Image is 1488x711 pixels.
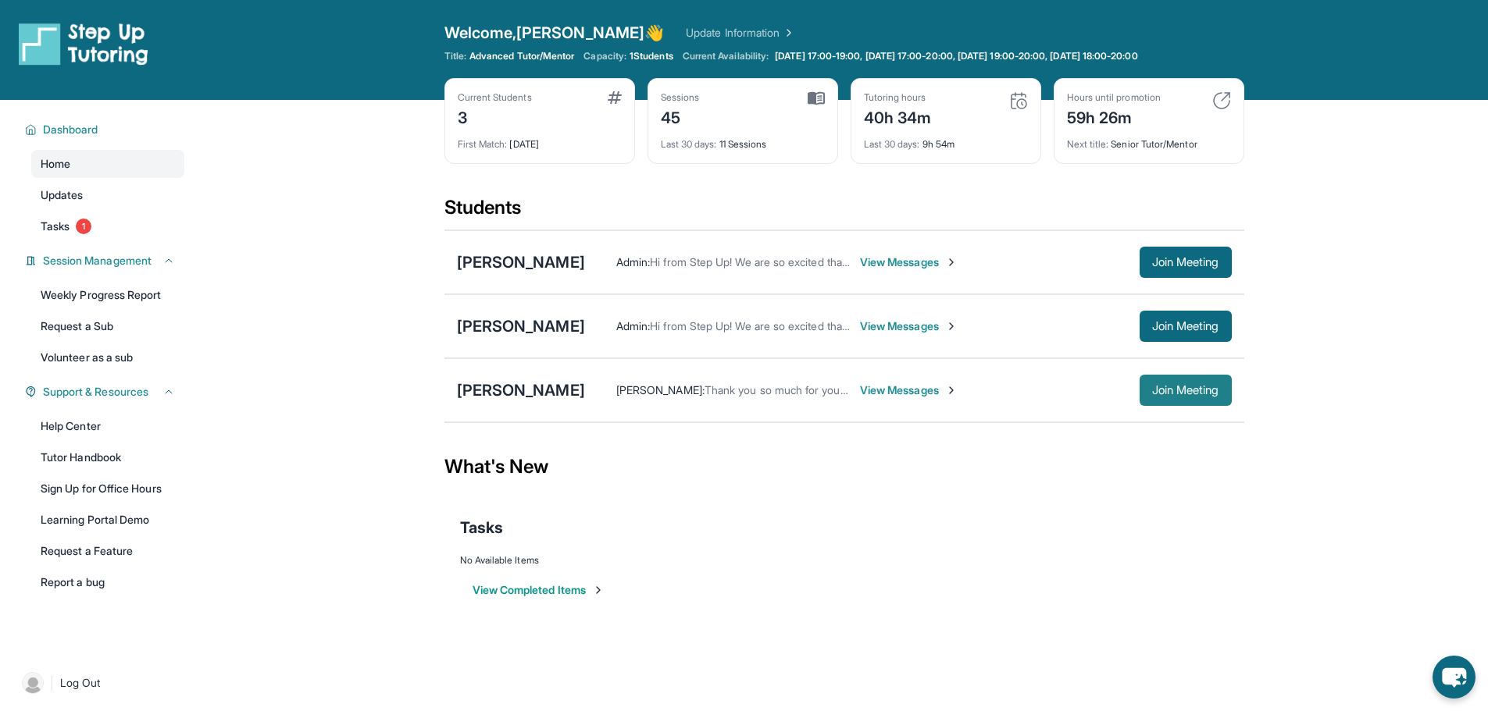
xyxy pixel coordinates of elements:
[808,91,825,105] img: card
[864,138,920,150] span: Last 30 days :
[616,383,705,396] span: [PERSON_NAME] :
[41,219,70,234] span: Tasks
[460,554,1229,567] div: No Available Items
[945,320,958,332] img: Chevron-Right
[864,91,932,104] div: Tutoring hours
[43,384,148,400] span: Support & Resources
[683,50,769,62] span: Current Availability:
[31,181,184,209] a: Updates
[775,50,1137,62] span: [DATE] 17:00-19:00, [DATE] 17:00-20:00, [DATE] 19:00-20:00, [DATE] 18:00-20:00
[458,129,622,151] div: [DATE]
[616,255,650,268] span: Admin :
[864,129,1028,151] div: 9h 54m
[444,50,466,62] span: Title:
[705,383,885,396] span: Thank you so much for your help 😉
[1067,129,1231,151] div: Senior Tutor/Mentor
[616,319,650,332] span: Admin :
[37,253,175,268] button: Session Management
[1140,311,1232,342] button: Join Meeting
[31,537,184,565] a: Request a Feature
[945,384,958,396] img: Chevron-Right
[1152,386,1219,395] span: Join Meeting
[76,219,91,234] span: 1
[772,50,1140,62] a: [DATE] 17:00-19:00, [DATE] 17:00-20:00, [DATE] 19:00-20:00, [DATE] 18:00-20:00
[41,156,70,172] span: Home
[583,50,626,62] span: Capacity:
[444,22,665,44] span: Welcome, [PERSON_NAME] 👋
[43,122,98,137] span: Dashboard
[1067,91,1161,104] div: Hours until promotion
[1433,656,1476,699] button: chat-button
[31,343,184,371] a: Volunteer as a sub
[31,506,184,534] a: Learning Portal Demo
[473,582,605,598] button: View Completed Items
[1152,322,1219,331] span: Join Meeting
[780,25,795,41] img: Chevron Right
[31,412,184,440] a: Help Center
[460,517,503,539] span: Tasks
[43,253,152,268] span: Session Management
[444,432,1244,501] div: What's New
[1009,91,1028,110] img: card
[469,50,574,62] span: Advanced Tutor/Mentor
[1067,138,1109,150] span: Next title :
[1152,258,1219,267] span: Join Meeting
[686,25,795,41] a: Update Information
[31,443,184,471] a: Tutor Handbook
[50,674,54,692] span: |
[630,50,673,62] span: 1 Students
[60,675,101,691] span: Log Out
[661,138,717,150] span: Last 30 days :
[31,568,184,596] a: Report a bug
[37,384,175,400] button: Support & Resources
[1067,104,1161,129] div: 59h 26m
[19,22,148,66] img: logo
[608,91,622,104] img: card
[458,138,508,150] span: First Match :
[31,312,184,340] a: Request a Sub
[1140,375,1232,406] button: Join Meeting
[860,254,958,270] span: View Messages
[31,150,184,178] a: Home
[860,318,958,334] span: View Messages
[860,382,958,398] span: View Messages
[37,122,175,137] button: Dashboard
[864,104,932,129] div: 40h 34m
[1140,247,1232,278] button: Join Meeting
[16,666,184,700] a: |Log Out
[457,251,585,273] div: [PERSON_NAME]
[31,475,184,503] a: Sign Up for Office Hours
[458,91,532,104] div: Current Students
[31,212,184,240] a: Tasks1
[22,672,44,694] img: user-img
[457,379,585,401] div: [PERSON_NAME]
[1212,91,1231,110] img: card
[31,281,184,309] a: Weekly Progress Report
[661,104,700,129] div: 45
[661,91,700,104] div: Sessions
[945,256,958,268] img: Chevron-Right
[444,195,1244,229] div: Students
[458,104,532,129] div: 3
[41,187,84,203] span: Updates
[457,315,585,337] div: [PERSON_NAME]
[661,129,825,151] div: 11 Sessions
